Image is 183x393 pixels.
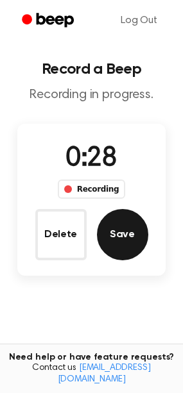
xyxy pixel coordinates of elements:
span: 0:28 [65,146,117,172]
button: Delete Audio Record [35,209,87,260]
div: Recording [58,180,125,199]
button: Save Audio Record [97,209,148,260]
h1: Record a Beep [10,62,173,77]
a: [EMAIL_ADDRESS][DOMAIN_NAME] [58,364,151,384]
a: Log Out [108,5,170,36]
span: Contact us [8,363,175,385]
p: Recording in progress. [10,87,173,103]
a: Beep [13,8,85,33]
